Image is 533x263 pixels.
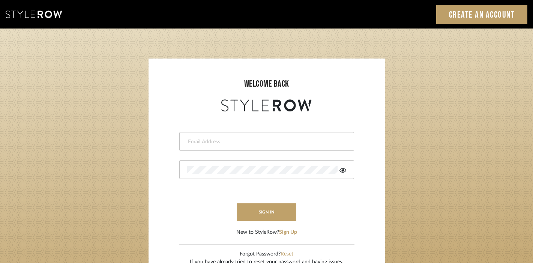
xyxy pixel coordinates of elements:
[237,203,297,221] button: sign in
[281,250,293,258] button: Reset
[236,228,297,236] div: New to StyleRow?
[279,228,297,236] button: Sign Up
[156,77,377,91] div: welcome back
[436,5,528,24] a: Create an Account
[187,138,344,146] input: Email Address
[190,250,343,258] div: Forgot Password?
